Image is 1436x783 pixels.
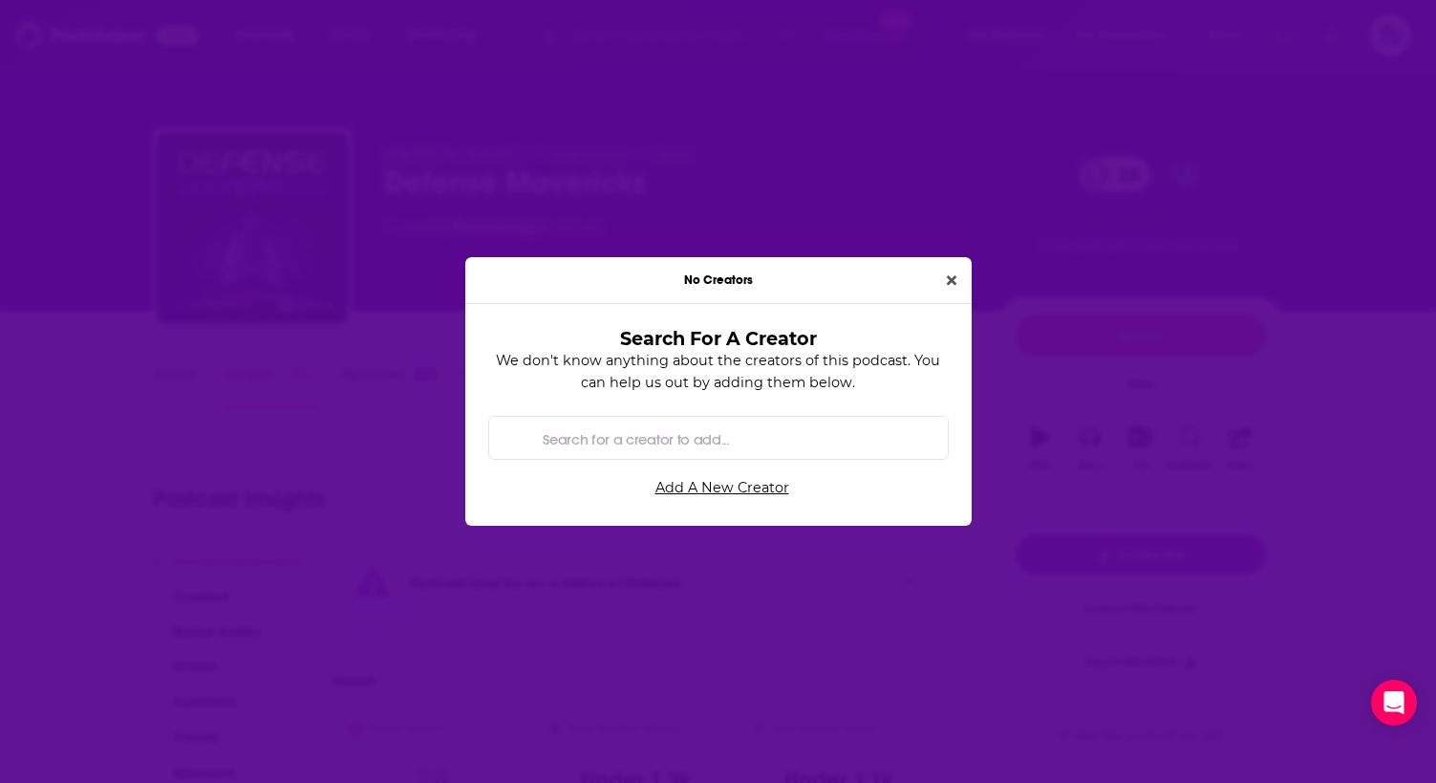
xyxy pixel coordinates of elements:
[488,416,949,460] div: Search by entity type
[1371,680,1417,726] div: Open Intercom Messenger
[535,417,932,460] input: Search for a creator to add...
[496,471,949,503] a: Add A New Creator
[488,350,949,393] p: We don't know anything about the creators of this podcast. You can help us out by adding them below.
[519,327,918,350] h3: Search For A Creator
[939,270,964,292] button: Close
[465,257,972,304] div: No Creators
